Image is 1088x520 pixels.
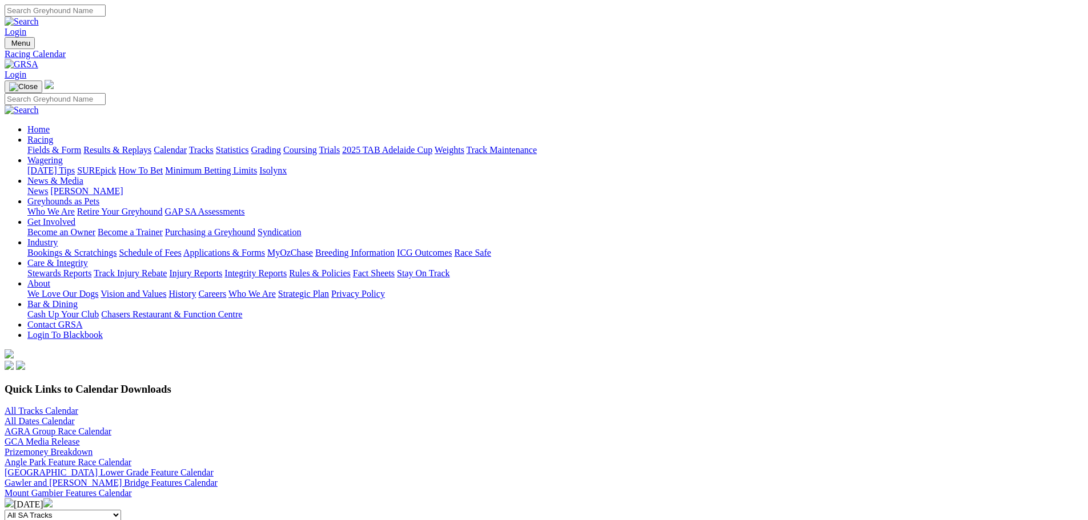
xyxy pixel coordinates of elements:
a: Applications & Forms [183,248,265,257]
a: Integrity Reports [224,268,287,278]
div: Racing [27,145,1083,155]
a: Schedule of Fees [119,248,181,257]
a: Chasers Restaurant & Function Centre [101,309,242,319]
a: Stewards Reports [27,268,91,278]
a: GCA Media Release [5,437,80,446]
a: Greyhounds as Pets [27,196,99,206]
a: Track Injury Rebate [94,268,167,278]
a: Careers [198,289,226,299]
a: Stay On Track [397,268,449,278]
a: Bookings & Scratchings [27,248,117,257]
a: Racing Calendar [5,49,1083,59]
div: About [27,289,1083,299]
h3: Quick Links to Calendar Downloads [5,383,1083,396]
a: Mount Gambier Features Calendar [5,488,132,498]
a: [GEOGRAPHIC_DATA] Lower Grade Feature Calendar [5,467,214,477]
a: Weights [435,145,464,155]
img: logo-grsa-white.png [5,349,14,358]
a: [PERSON_NAME] [50,186,123,196]
a: Syndication [258,227,301,237]
a: News [27,186,48,196]
img: Close [9,82,38,91]
a: News & Media [27,176,83,186]
a: We Love Our Dogs [27,289,98,299]
span: Menu [11,39,30,47]
a: Racing [27,135,53,144]
img: twitter.svg [16,361,25,370]
a: Become an Owner [27,227,95,237]
img: chevron-left-pager-white.svg [5,498,14,507]
a: Login [5,27,26,37]
a: Cash Up Your Club [27,309,99,319]
a: All Dates Calendar [5,416,75,426]
a: Rules & Policies [289,268,351,278]
a: Tracks [189,145,214,155]
a: SUREpick [77,166,116,175]
a: Gawler and [PERSON_NAME] Bridge Features Calendar [5,478,218,487]
a: Login To Blackbook [27,330,103,340]
a: MyOzChase [267,248,313,257]
a: Care & Integrity [27,258,88,268]
div: Greyhounds as Pets [27,207,1083,217]
input: Search [5,5,106,17]
div: Bar & Dining [27,309,1083,320]
a: Race Safe [454,248,491,257]
button: Toggle navigation [5,37,35,49]
a: Login [5,70,26,79]
button: Toggle navigation [5,80,42,93]
a: Privacy Policy [331,289,385,299]
img: Search [5,17,39,27]
div: Wagering [27,166,1083,176]
a: Who We Are [27,207,75,216]
input: Search [5,93,106,105]
a: Strategic Plan [278,289,329,299]
a: Retire Your Greyhound [77,207,163,216]
div: [DATE] [5,498,1083,510]
img: GRSA [5,59,38,70]
a: Angle Park Feature Race Calendar [5,457,131,467]
a: Purchasing a Greyhound [165,227,255,237]
a: Fact Sheets [353,268,395,278]
div: Get Involved [27,227,1083,237]
img: chevron-right-pager-white.svg [43,498,53,507]
a: Become a Trainer [98,227,163,237]
a: How To Bet [119,166,163,175]
a: Injury Reports [169,268,222,278]
a: ICG Outcomes [397,248,452,257]
a: 2025 TAB Adelaide Cup [342,145,432,155]
a: Minimum Betting Limits [165,166,257,175]
a: Contact GRSA [27,320,82,329]
div: Industry [27,248,1083,258]
a: All Tracks Calendar [5,406,78,416]
a: Vision and Values [101,289,166,299]
img: facebook.svg [5,361,14,370]
a: Grading [251,145,281,155]
a: Statistics [216,145,249,155]
img: logo-grsa-white.png [45,80,54,89]
a: AGRA Group Race Calendar [5,426,111,436]
a: Trials [319,145,340,155]
a: Fields & Form [27,145,81,155]
a: [DATE] Tips [27,166,75,175]
a: History [168,289,196,299]
a: Wagering [27,155,63,165]
a: GAP SA Assessments [165,207,245,216]
a: Results & Replays [83,145,151,155]
a: Calendar [154,145,187,155]
a: Coursing [283,145,317,155]
a: Bar & Dining [27,299,78,309]
a: Who We Are [228,289,276,299]
a: Breeding Information [315,248,395,257]
a: Get Involved [27,217,75,227]
div: News & Media [27,186,1083,196]
img: Search [5,105,39,115]
a: Isolynx [259,166,287,175]
a: Home [27,124,50,134]
a: Track Maintenance [467,145,537,155]
a: Industry [27,237,58,247]
a: About [27,279,50,288]
a: Prizemoney Breakdown [5,447,93,457]
div: Care & Integrity [27,268,1083,279]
